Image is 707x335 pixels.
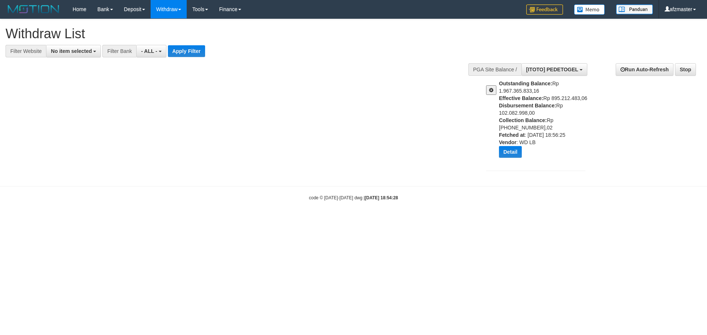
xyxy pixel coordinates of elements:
[616,4,653,14] img: panduan.png
[499,80,591,163] div: Rp 1.967.365.833,16 Rp 895.212.483,06 Rp 102.082.998,00 Rp [PHONE_NUMBER],02 : [DATE] 18:56:25 : ...
[574,4,605,15] img: Button%20Memo.svg
[499,132,525,138] b: Fetched at
[499,117,547,123] b: Collection Balance:
[499,139,516,145] b: Vendor
[102,45,136,57] div: Filter Bank
[468,63,521,76] div: PGA Site Balance /
[499,103,556,108] b: Disbursement Balance:
[499,95,544,101] b: Effective Balance:
[526,4,563,15] img: Feedback.jpg
[141,48,157,54] span: - ALL -
[365,195,398,200] strong: [DATE] 18:54:28
[675,63,696,76] a: Stop
[499,146,522,158] button: Detail
[526,67,578,72] span: [ITOTO] PEDETOGEL
[46,45,101,57] button: No item selected
[616,63,673,76] a: Run Auto-Refresh
[309,195,398,200] small: code © [DATE]-[DATE] dwg |
[51,48,92,54] span: No item selected
[6,26,464,41] h1: Withdraw List
[168,45,205,57] button: Apply Filter
[6,45,46,57] div: Filter Website
[499,81,552,86] b: Outstanding Balance:
[521,63,587,76] button: [ITOTO] PEDETOGEL
[136,45,166,57] button: - ALL -
[6,4,61,15] img: MOTION_logo.png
